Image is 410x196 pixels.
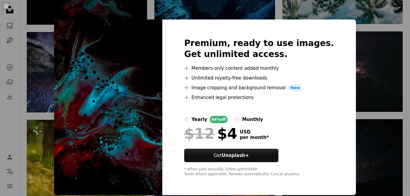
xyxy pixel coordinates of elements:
[222,153,249,158] strong: Unsplash+
[240,129,269,135] span: USD
[235,117,240,122] input: monthly
[184,167,334,177] div: * When paid annually, billed upfront $48 Taxes where applicable. Renews automatically. Cancel any...
[242,116,263,123] div: monthly
[210,116,228,123] div: 66% off
[184,126,237,141] div: $4
[54,20,162,195] img: premium_photo-1686617826184-f4188a62c3be
[184,84,334,91] li: Image cropping and background removal
[184,38,334,60] h2: Premium, ready to use images. Get unlimited access.
[184,74,334,82] li: Unlimited royalty-free downloads
[240,135,269,140] span: per month *
[184,65,334,72] li: Members-only content added monthly
[184,126,215,141] span: $12
[184,94,334,101] li: Enhanced legal protections
[288,84,303,91] span: New
[191,116,207,123] div: yearly
[184,149,278,162] button: GetUnsplash+
[184,117,189,122] input: yearly66%off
